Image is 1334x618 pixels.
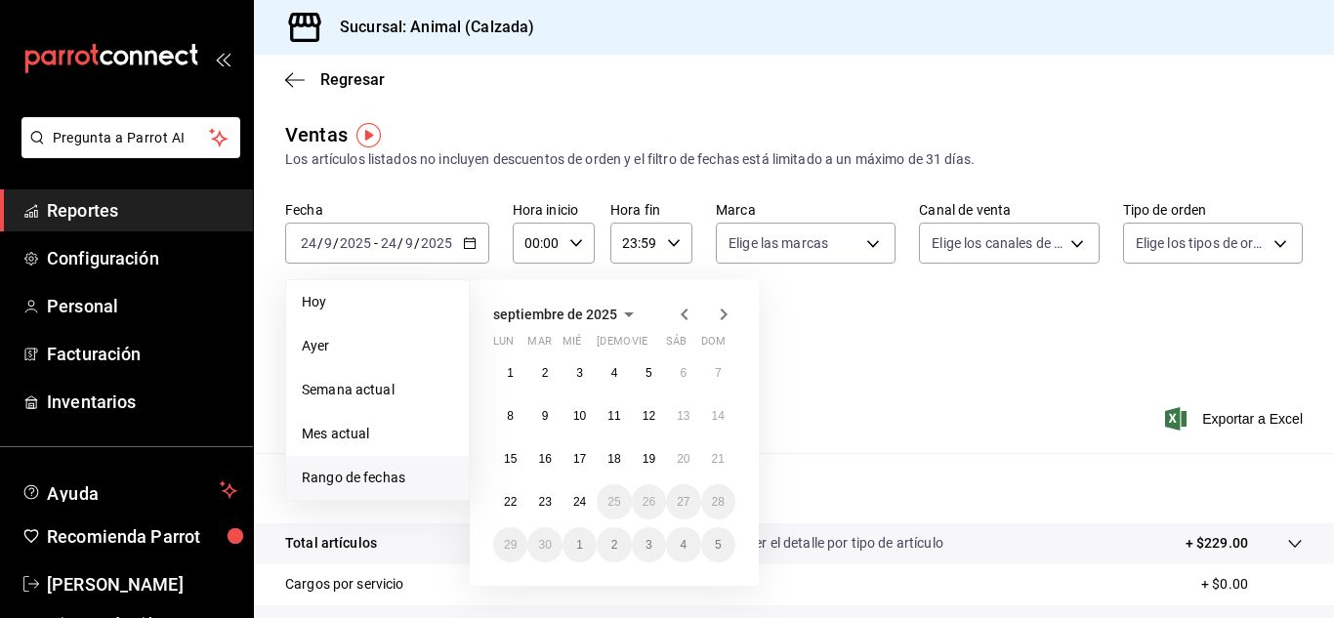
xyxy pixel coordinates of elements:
[300,235,317,251] input: --
[493,307,617,322] span: septiembre de 2025
[527,355,562,391] button: 2 de septiembre de 2025
[680,366,687,380] abbr: 6 de septiembre de 2025
[47,197,237,224] span: Reportes
[285,574,404,595] p: Cargos por servicio
[14,142,240,162] a: Pregunta a Parrot AI
[333,235,339,251] span: /
[610,203,692,217] label: Hora fin
[493,441,527,476] button: 15 de septiembre de 2025
[527,335,551,355] abbr: martes
[701,355,735,391] button: 7 de septiembre de 2025
[677,495,689,509] abbr: 27 de septiembre de 2025
[538,452,551,466] abbr: 16 de septiembre de 2025
[47,245,237,271] span: Configuración
[701,484,735,519] button: 28 de septiembre de 2025
[643,409,655,423] abbr: 12 de septiembre de 2025
[47,523,237,550] span: Recomienda Parrot
[504,495,517,509] abbr: 22 de septiembre de 2025
[493,484,527,519] button: 22 de septiembre de 2025
[285,149,1303,170] div: Los artículos listados no incluyen descuentos de orden y el filtro de fechas está limitado a un m...
[666,335,687,355] abbr: sábado
[607,495,620,509] abbr: 25 de septiembre de 2025
[666,355,700,391] button: 6 de septiembre de 2025
[607,452,620,466] abbr: 18 de septiembre de 2025
[597,527,631,562] button: 2 de octubre de 2025
[317,235,323,251] span: /
[701,441,735,476] button: 21 de septiembre de 2025
[302,380,453,400] span: Semana actual
[563,441,597,476] button: 17 de septiembre de 2025
[632,484,666,519] button: 26 de septiembre de 2025
[729,233,828,253] span: Elige las marcas
[47,341,237,367] span: Facturación
[632,527,666,562] button: 3 de octubre de 2025
[542,409,549,423] abbr: 9 de septiembre de 2025
[666,527,700,562] button: 4 de octubre de 2025
[538,495,551,509] abbr: 23 de septiembre de 2025
[493,303,641,326] button: septiembre de 2025
[563,527,597,562] button: 1 de octubre de 2025
[285,533,377,554] p: Total artículos
[643,452,655,466] abbr: 19 de septiembre de 2025
[563,484,597,519] button: 24 de septiembre de 2025
[285,203,489,217] label: Fecha
[632,335,647,355] abbr: viernes
[573,452,586,466] abbr: 17 de septiembre de 2025
[538,538,551,552] abbr: 30 de septiembre de 2025
[323,235,333,251] input: --
[507,409,514,423] abbr: 8 de septiembre de 2025
[414,235,420,251] span: /
[513,203,595,217] label: Hora inicio
[21,117,240,158] button: Pregunta a Parrot AI
[47,293,237,319] span: Personal
[597,335,712,355] abbr: jueves
[573,409,586,423] abbr: 10 de septiembre de 2025
[716,203,896,217] label: Marca
[715,366,722,380] abbr: 7 de septiembre de 2025
[632,355,666,391] button: 5 de septiembre de 2025
[1169,407,1303,431] button: Exportar a Excel
[47,389,237,415] span: Inventarios
[919,203,1099,217] label: Canal de venta
[47,571,237,597] span: [PERSON_NAME]
[404,235,414,251] input: --
[597,441,631,476] button: 18 de septiembre de 2025
[374,235,378,251] span: -
[632,398,666,433] button: 12 de septiembre de 2025
[420,235,453,251] input: ----
[607,409,620,423] abbr: 11 de septiembre de 2025
[646,366,652,380] abbr: 5 de septiembre de 2025
[677,452,689,466] abbr: 20 de septiembre de 2025
[504,538,517,552] abbr: 29 de septiembre de 2025
[712,495,725,509] abbr: 28 de septiembre de 2025
[715,538,722,552] abbr: 5 de octubre de 2025
[701,335,726,355] abbr: domingo
[356,123,381,147] img: Tooltip marker
[380,235,397,251] input: --
[1201,574,1303,595] p: + $0.00
[576,538,583,552] abbr: 1 de octubre de 2025
[563,335,581,355] abbr: miércoles
[504,452,517,466] abbr: 15 de septiembre de 2025
[563,355,597,391] button: 3 de septiembre de 2025
[527,527,562,562] button: 30 de septiembre de 2025
[666,441,700,476] button: 20 de septiembre de 2025
[302,468,453,488] span: Rango de fechas
[493,398,527,433] button: 8 de septiembre de 2025
[324,16,534,39] h3: Sucursal: Animal (Calzada)
[302,336,453,356] span: Ayer
[527,398,562,433] button: 9 de septiembre de 2025
[646,538,652,552] abbr: 3 de octubre de 2025
[215,51,230,66] button: open_drawer_menu
[573,495,586,509] abbr: 24 de septiembre de 2025
[339,235,372,251] input: ----
[493,527,527,562] button: 29 de septiembre de 2025
[507,366,514,380] abbr: 1 de septiembre de 2025
[680,538,687,552] abbr: 4 de octubre de 2025
[632,441,666,476] button: 19 de septiembre de 2025
[597,355,631,391] button: 4 de septiembre de 2025
[397,235,403,251] span: /
[53,128,210,148] span: Pregunta a Parrot AI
